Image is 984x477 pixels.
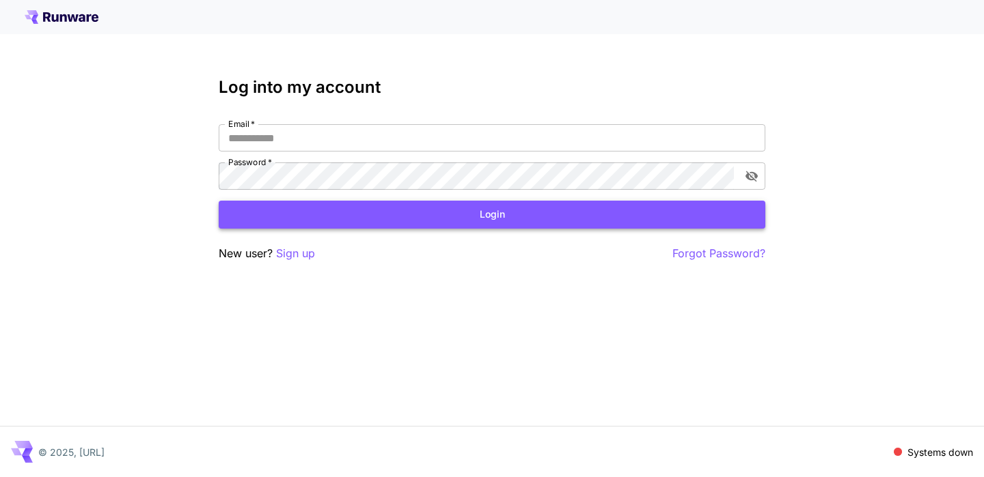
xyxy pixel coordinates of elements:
[739,164,764,188] button: toggle password visibility
[228,156,272,168] label: Password
[219,245,315,262] p: New user?
[907,445,973,459] p: Systems down
[672,245,765,262] button: Forgot Password?
[276,245,315,262] button: Sign up
[38,445,105,459] p: © 2025, [URL]
[228,118,255,130] label: Email
[219,78,765,97] h3: Log into my account
[219,201,765,229] button: Login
